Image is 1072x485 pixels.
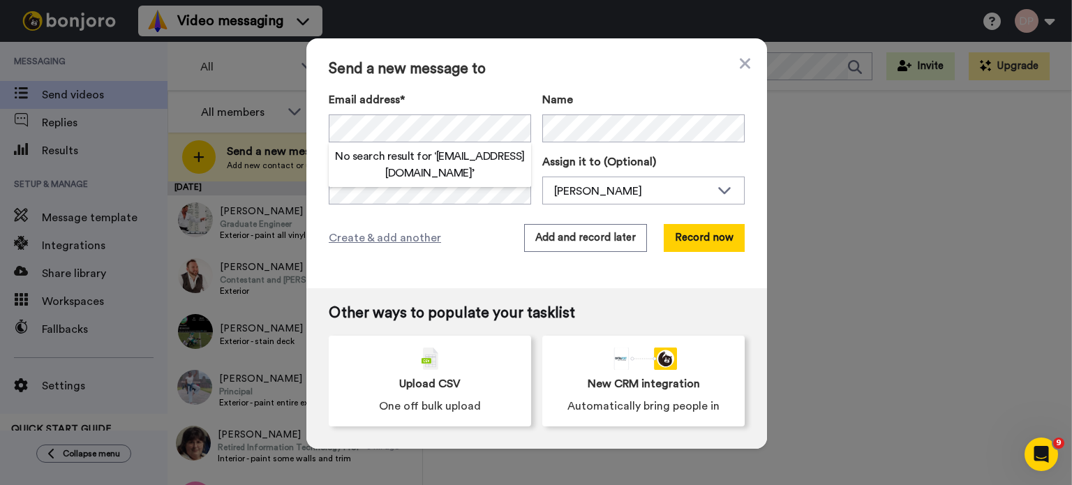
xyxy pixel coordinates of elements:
[329,148,531,181] h2: No search result for ‘ [EMAIL_ADDRESS][DOMAIN_NAME] ’
[379,398,481,415] span: One off bulk upload
[329,230,441,246] span: Create & add another
[524,224,647,252] button: Add and record later
[610,348,677,370] div: animation
[664,224,745,252] button: Record now
[329,61,745,77] span: Send a new message to
[422,348,438,370] img: csv-grey.png
[329,305,745,322] span: Other ways to populate your tasklist
[329,91,531,108] label: Email address*
[567,398,720,415] span: Automatically bring people in
[1053,438,1064,449] span: 9
[1025,438,1058,471] iframe: Intercom live chat
[399,375,461,392] span: Upload CSV
[542,91,573,108] span: Name
[542,154,745,170] label: Assign it to (Optional)
[554,183,710,200] div: [PERSON_NAME]
[588,375,700,392] span: New CRM integration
